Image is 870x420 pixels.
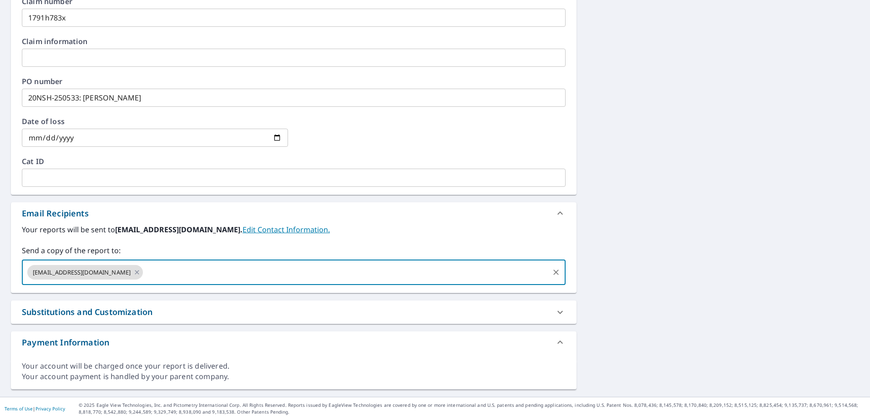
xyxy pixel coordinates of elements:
label: PO number [22,78,566,85]
div: Payment Information [11,331,577,353]
b: [EMAIL_ADDRESS][DOMAIN_NAME]. [115,225,243,235]
label: Date of loss [22,118,288,125]
button: Clear [550,266,562,279]
div: [EMAIL_ADDRESS][DOMAIN_NAME] [27,265,143,280]
span: [EMAIL_ADDRESS][DOMAIN_NAME] [27,268,136,277]
label: Cat ID [22,158,566,165]
div: Email Recipients [11,202,577,224]
div: Substitutions and Customization [11,300,577,324]
a: EditContactInfo [243,225,330,235]
label: Send a copy of the report to: [22,245,566,256]
div: Payment Information [22,336,109,349]
p: | [5,406,65,411]
label: Claim information [22,38,566,45]
label: Your reports will be sent to [22,224,566,235]
a: Privacy Policy [35,405,65,412]
div: Your account payment is handled by your parent company. [22,371,566,382]
div: Your account will be charged once your report is delivered. [22,361,566,371]
a: Terms of Use [5,405,33,412]
div: Email Recipients [22,207,89,220]
p: © 2025 Eagle View Technologies, Inc. and Pictometry International Corp. All Rights Reserved. Repo... [79,402,865,415]
div: Substitutions and Customization [22,306,152,318]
